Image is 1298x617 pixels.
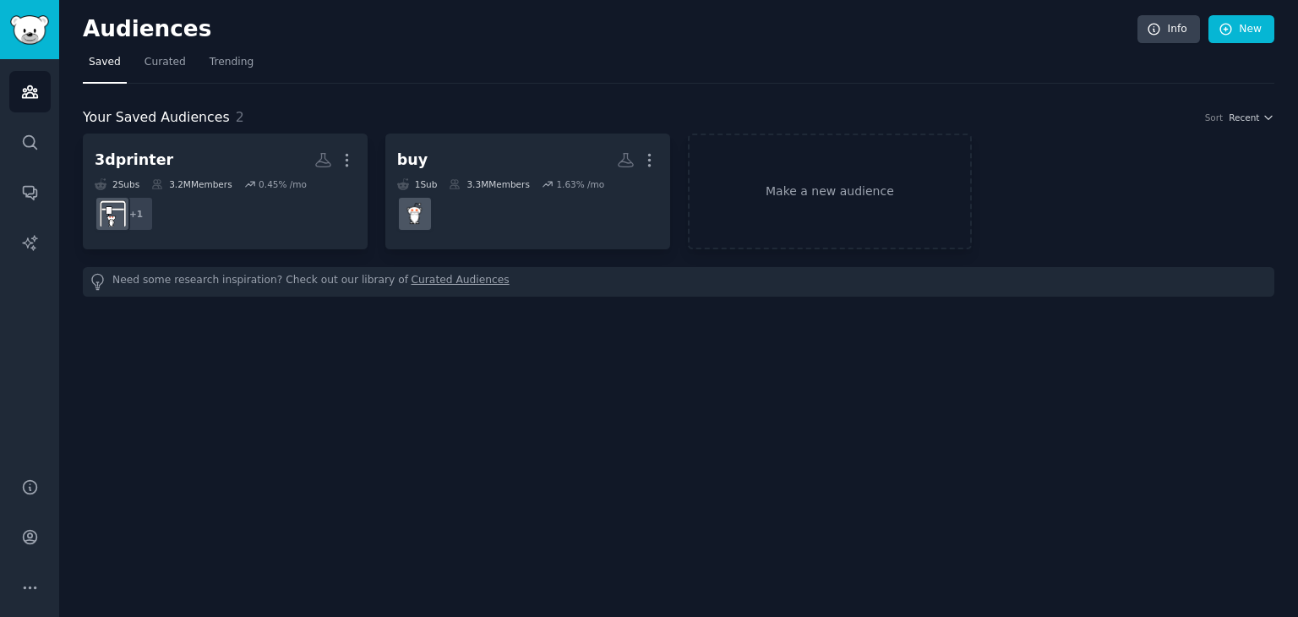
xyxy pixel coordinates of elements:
[1205,112,1224,123] div: Sort
[688,134,973,249] a: Make a new audience
[259,178,307,190] div: 0.45 % /mo
[397,150,428,171] div: buy
[1208,15,1274,44] a: New
[204,49,259,84] a: Trending
[401,200,428,227] img: BuyItForLife
[1229,112,1259,123] span: Recent
[236,109,244,125] span: 2
[1229,112,1274,123] button: Recent
[145,55,186,70] span: Curated
[83,107,230,128] span: Your Saved Audiences
[449,178,529,190] div: 3.3M Members
[83,16,1137,43] h2: Audiences
[100,200,126,227] img: 3Dprinting
[412,273,510,291] a: Curated Audiences
[556,178,604,190] div: 1.63 % /mo
[83,134,368,249] a: 3dprinter2Subs3.2MMembers0.45% /mo+13Dprinting
[10,15,49,45] img: GummySearch logo
[385,134,670,249] a: buy1Sub3.3MMembers1.63% /moBuyItForLife
[1137,15,1200,44] a: Info
[89,55,121,70] span: Saved
[139,49,192,84] a: Curated
[397,178,438,190] div: 1 Sub
[151,178,232,190] div: 3.2M Members
[95,178,139,190] div: 2 Sub s
[83,49,127,84] a: Saved
[95,150,173,171] div: 3dprinter
[210,55,254,70] span: Trending
[118,196,154,232] div: + 1
[83,267,1274,297] div: Need some research inspiration? Check out our library of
